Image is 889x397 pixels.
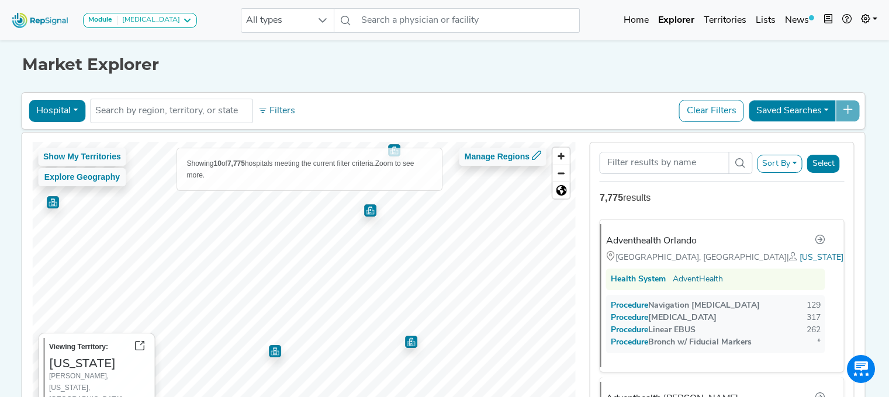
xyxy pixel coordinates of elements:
[227,159,245,168] b: 7,775
[619,9,653,32] a: Home
[553,182,570,198] button: Reset bearing to north
[49,341,108,353] label: Viewing Territory:
[364,204,376,217] div: Map marker
[241,9,312,32] span: All types
[117,16,180,25] div: [MEDICAL_DATA]
[22,55,867,75] h1: Market Explorer
[611,312,717,324] div: [MEDICAL_DATA]
[130,338,150,356] button: Go to territory page
[214,159,222,168] b: 10
[611,324,696,336] div: Linear EBUS
[553,165,570,182] button: Zoom out
[807,312,821,324] div: 317
[807,300,821,312] div: 129
[819,9,838,32] button: Intel Book
[611,300,760,312] div: Navigation [MEDICAL_DATA]
[606,234,697,248] div: Adventhealth Orlando
[38,148,126,166] button: Show My Territories
[749,100,836,122] button: Saved Searches
[751,9,780,32] a: Lists
[95,104,247,118] input: Search by region, territory, or state
[673,273,723,285] a: AdventHealth
[787,253,800,262] span: |
[553,182,570,198] span: Reset zoom
[187,159,414,179] span: Zoom to see more.
[88,16,112,23] strong: Module
[622,338,648,347] span: Procedure
[553,148,570,165] button: Zoom in
[187,159,375,168] span: Showing of hospitals meeting the current filter criteria.
[622,314,648,322] span: Procedure
[622,301,648,310] span: Procedure
[29,100,85,122] button: Hospital
[611,336,752,349] div: Bronch w/ Fiducial Markers
[600,152,729,174] input: Search Term
[388,144,400,156] div: Map marker
[780,9,819,32] a: News
[405,336,417,348] div: Map marker
[815,234,825,249] a: Go to hospital profile
[83,13,197,28] button: Module[MEDICAL_DATA]
[357,8,580,33] input: Search a physician or facility
[757,155,802,173] button: Sort By
[459,148,546,166] button: Manage Regions
[269,345,281,357] div: Map marker
[807,155,840,173] button: Select
[622,326,648,335] span: Procedure
[679,100,744,122] button: Clear Filters
[807,324,821,336] div: 262
[653,9,699,32] a: Explorer
[606,251,825,264] div: [GEOGRAPHIC_DATA], [GEOGRAPHIC_DATA]
[47,196,59,208] div: Map marker
[600,193,623,203] strong: 7,775
[38,168,126,186] button: Explore Geography
[49,356,150,370] h3: [US_STATE]
[611,273,666,285] div: Health System
[699,9,751,32] a: Territories
[255,101,298,121] button: Filters
[600,191,845,205] div: results
[800,253,843,262] a: [US_STATE]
